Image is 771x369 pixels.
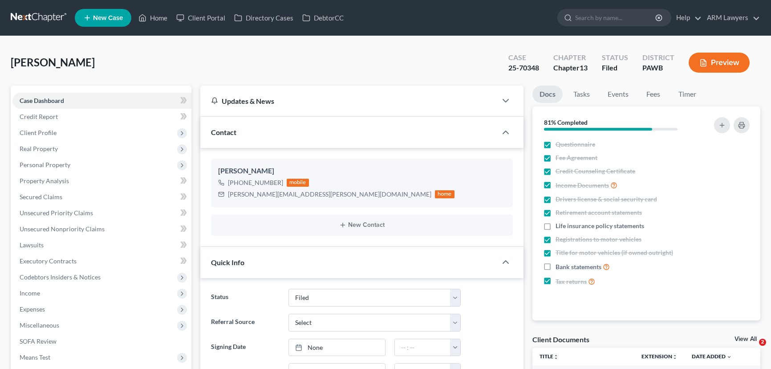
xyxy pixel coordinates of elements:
[553,63,588,73] div: Chapter
[395,339,451,356] input: -- : --
[566,86,597,103] a: Tasks
[602,53,628,63] div: Status
[672,354,678,360] i: unfold_more
[20,145,58,152] span: Real Property
[228,178,283,187] div: [PHONE_NUMBER]
[20,353,50,361] span: Means Test
[20,193,62,201] span: Secured Claims
[553,354,559,360] i: unfold_more
[556,140,595,149] span: Questionnaire
[508,53,539,63] div: Case
[20,337,57,345] span: SOFA Review
[172,10,230,26] a: Client Portal
[556,208,642,217] span: Retirement account statements
[639,86,668,103] a: Fees
[230,10,298,26] a: Directory Cases
[759,339,766,346] span: 2
[20,161,70,168] span: Personal Property
[218,221,506,229] button: New Contact
[298,10,348,26] a: DebtorCC
[12,221,191,237] a: Unsecured Nonpriority Claims
[207,289,284,307] label: Status
[207,339,284,357] label: Signing Date
[11,56,95,69] span: [PERSON_NAME]
[671,86,703,103] a: Timer
[556,235,641,244] span: Registrations to motor vehicles
[556,167,635,176] span: Credit Counseling Certificate
[556,221,644,230] span: Life insurance policy statements
[556,277,587,286] span: Tax returns
[556,262,601,271] span: Bank statements
[93,15,123,21] span: New Case
[12,173,191,189] a: Property Analysis
[556,195,657,204] span: Drivers license & social security card
[20,241,44,249] span: Lawsuits
[20,209,93,217] span: Unsecured Priority Claims
[540,353,559,360] a: Titleunfold_more
[207,314,284,332] label: Referral Source
[556,248,673,257] span: Title for motor vehicles (if owned outright)
[642,53,674,63] div: District
[435,190,454,198] div: home
[12,237,191,253] a: Lawsuits
[532,86,563,103] a: Docs
[12,205,191,221] a: Unsecured Priority Claims
[12,109,191,125] a: Credit Report
[20,97,64,104] span: Case Dashboard
[20,177,69,184] span: Property Analysis
[601,86,636,103] a: Events
[556,153,597,162] span: Fee Agreement
[556,181,609,190] span: Income Documents
[741,339,762,360] iframe: Intercom live chat
[289,339,385,356] a: None
[575,9,657,26] input: Search by name...
[692,353,732,360] a: Date Added expand_more
[20,129,57,136] span: Client Profile
[726,354,732,360] i: expand_more
[544,119,588,126] strong: 81% Completed
[218,166,506,176] div: [PERSON_NAME]
[20,273,101,281] span: Codebtors Insiders & Notices
[211,128,236,136] span: Contact
[602,63,628,73] div: Filed
[12,93,191,109] a: Case Dashboard
[508,63,539,73] div: 25-70348
[641,353,678,360] a: Extensionunfold_more
[553,53,588,63] div: Chapter
[20,113,58,120] span: Credit Report
[20,257,77,265] span: Executory Contracts
[20,305,45,313] span: Expenses
[211,96,486,106] div: Updates & News
[689,53,750,73] button: Preview
[12,253,191,269] a: Executory Contracts
[228,190,431,199] div: [PERSON_NAME][EMAIL_ADDRESS][PERSON_NAME][DOMAIN_NAME]
[642,63,674,73] div: PAWB
[12,333,191,349] a: SOFA Review
[672,10,702,26] a: Help
[580,63,588,72] span: 13
[20,225,105,233] span: Unsecured Nonpriority Claims
[134,10,172,26] a: Home
[20,289,40,297] span: Income
[702,10,760,26] a: ARM Lawyers
[211,258,244,266] span: Quick Info
[532,335,589,344] div: Client Documents
[734,336,757,342] a: View All
[12,189,191,205] a: Secured Claims
[287,179,309,187] div: mobile
[20,321,59,329] span: Miscellaneous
